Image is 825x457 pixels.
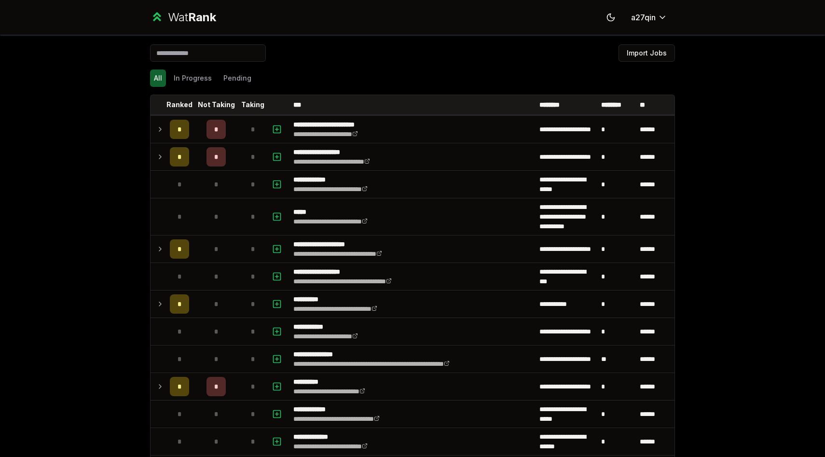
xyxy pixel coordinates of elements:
[241,100,264,110] p: Taking
[198,100,235,110] p: Not Taking
[168,10,216,25] div: Wat
[619,44,675,62] button: Import Jobs
[220,69,255,87] button: Pending
[623,9,675,26] button: a27qin
[188,10,216,24] span: Rank
[631,12,656,23] span: a27qin
[170,69,216,87] button: In Progress
[150,10,216,25] a: WatRank
[150,69,166,87] button: All
[166,100,192,110] p: Ranked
